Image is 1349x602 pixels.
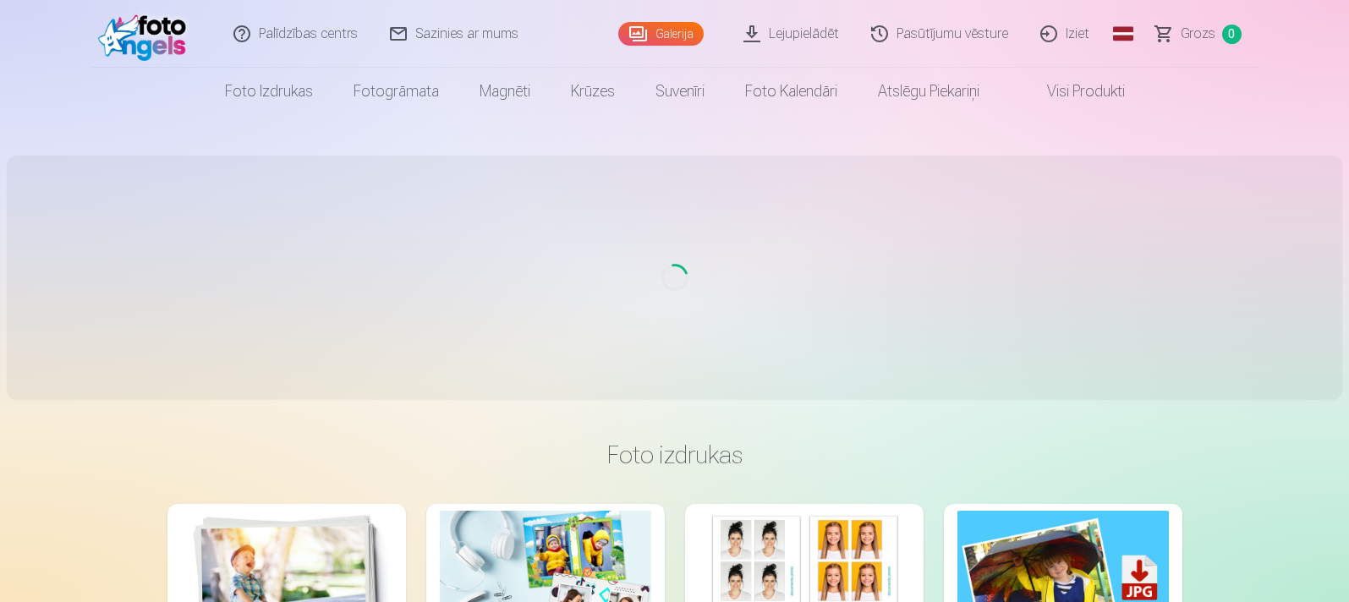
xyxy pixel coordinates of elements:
[333,68,459,115] a: Fotogrāmata
[618,22,704,46] a: Galerija
[459,68,551,115] a: Magnēti
[1222,25,1242,44] span: 0
[551,68,635,115] a: Krūzes
[205,68,333,115] a: Foto izdrukas
[1000,68,1145,115] a: Visi produkti
[1181,24,1215,44] span: Grozs
[98,7,195,61] img: /fa1
[635,68,725,115] a: Suvenīri
[858,68,1000,115] a: Atslēgu piekariņi
[181,440,1169,470] h3: Foto izdrukas
[725,68,858,115] a: Foto kalendāri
